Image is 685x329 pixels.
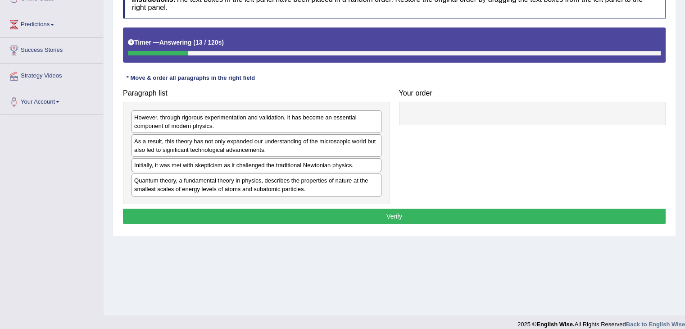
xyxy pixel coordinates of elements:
div: However, through rigorous experimentation and validation, it has become an essential component of... [132,110,381,133]
strong: English Wise. [536,321,574,328]
div: As a result, this theory has not only expanded our understanding of the microscopic world but als... [132,134,381,157]
a: Back to English Wise [626,321,685,328]
a: Success Stories [0,38,103,60]
h4: Paragraph list [123,89,390,97]
b: ( [193,39,195,46]
b: 13 / 120s [195,39,222,46]
b: Answering [159,39,192,46]
a: Predictions [0,12,103,35]
h4: Your order [399,89,666,97]
a: Your Account [0,89,103,112]
div: Quantum theory, a fundamental theory in physics, describes the properties of nature at the smalle... [132,174,381,196]
a: Strategy Videos [0,64,103,86]
div: * Move & order all paragraphs in the right field [123,74,259,82]
button: Verify [123,209,666,224]
div: 2025 © All Rights Reserved [517,315,685,329]
b: ) [222,39,224,46]
div: Initially, it was met with skepticism as it challenged the traditional Newtonian physics. [132,158,381,172]
h5: Timer — [128,39,224,46]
